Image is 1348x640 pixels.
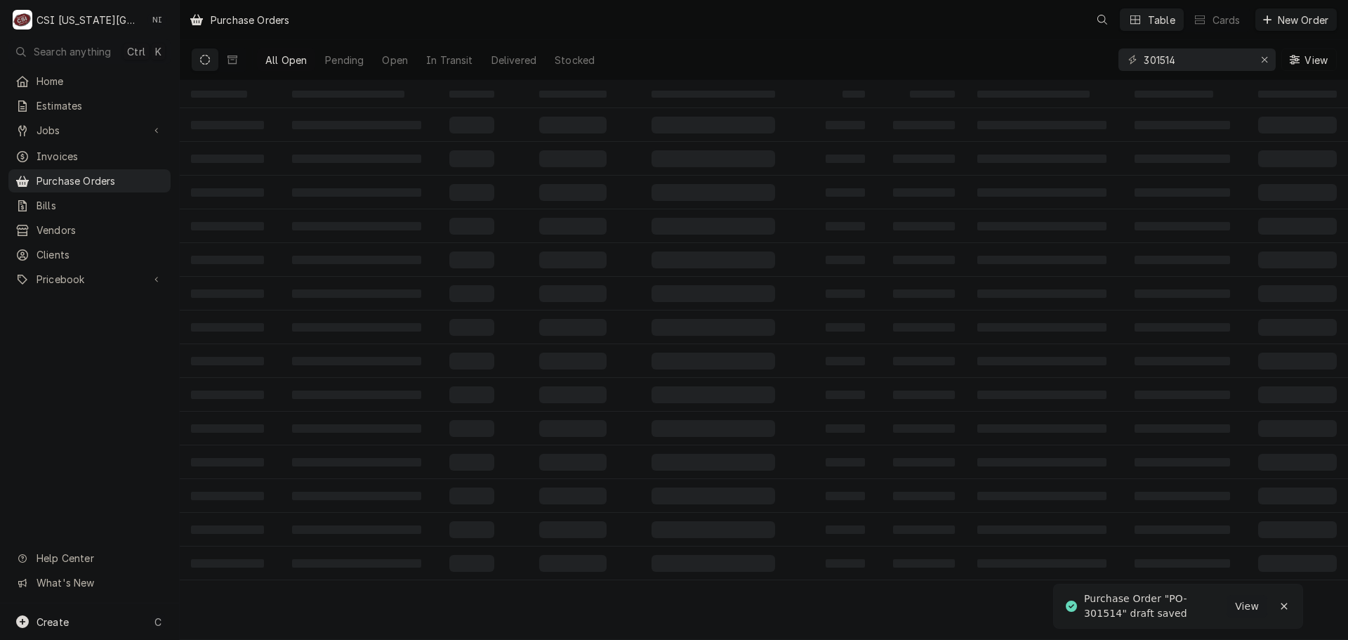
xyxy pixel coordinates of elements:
[826,256,865,264] span: ‌
[1232,599,1262,614] span: View
[1258,521,1337,538] span: ‌
[652,252,775,268] span: ‌
[1135,492,1230,500] span: ‌
[977,458,1106,466] span: ‌
[449,117,494,133] span: ‌
[826,559,865,568] span: ‌
[1281,48,1337,71] button: View
[191,424,264,433] span: ‌
[826,323,865,332] span: ‌
[652,184,775,201] span: ‌
[652,117,775,133] span: ‌
[1258,91,1337,98] span: ‌
[491,53,536,67] div: Delivered
[191,256,264,264] span: ‌
[191,525,264,534] span: ‌
[893,458,955,466] span: ‌
[652,386,775,403] span: ‌
[8,268,171,291] a: Go to Pricebook
[826,289,865,298] span: ‌
[292,188,421,197] span: ‌
[1091,8,1114,31] button: Open search
[449,420,494,437] span: ‌
[977,256,1106,264] span: ‌
[1258,386,1337,403] span: ‌
[8,194,171,217] a: Bills
[539,521,607,538] span: ‌
[1227,595,1267,618] button: View
[977,424,1106,433] span: ‌
[449,353,494,370] span: ‌
[1135,91,1213,98] span: ‌
[826,357,865,365] span: ‌
[8,145,171,168] a: Invoices
[652,555,775,572] span: ‌
[893,289,955,298] span: ‌
[652,319,775,336] span: ‌
[426,53,473,67] div: In Transit
[37,123,143,138] span: Jobs
[8,39,171,64] button: Search anythingCtrlK
[191,458,264,466] span: ‌
[1135,121,1230,129] span: ‌
[1258,454,1337,471] span: ‌
[37,174,164,188] span: Purchase Orders
[265,53,307,67] div: All Open
[893,357,955,365] span: ‌
[34,44,111,59] span: Search anything
[977,289,1106,298] span: ‌
[37,149,164,164] span: Invoices
[539,218,607,235] span: ‌
[652,91,775,98] span: ‌
[37,223,164,237] span: Vendors
[13,10,32,30] div: CSI Kansas City's Avatar
[842,91,865,98] span: ‌
[292,458,421,466] span: ‌
[539,319,607,336] span: ‌
[292,256,421,264] span: ‌
[1302,53,1330,67] span: View
[1258,252,1337,268] span: ‌
[147,10,167,30] div: NI
[539,488,607,504] span: ‌
[977,525,1106,534] span: ‌
[555,53,595,67] div: Stocked
[1135,256,1230,264] span: ‌
[1135,357,1230,365] span: ‌
[449,252,494,268] span: ‌
[652,218,775,235] span: ‌
[539,555,607,572] span: ‌
[37,616,69,628] span: Create
[893,323,955,332] span: ‌
[652,420,775,437] span: ‌
[826,391,865,399] span: ‌
[893,222,955,230] span: ‌
[1148,13,1175,27] div: Table
[1253,48,1276,71] button: Erase input
[37,247,164,262] span: Clients
[977,121,1106,129] span: ‌
[292,391,421,399] span: ‌
[1135,222,1230,230] span: ‌
[893,391,955,399] span: ‌
[539,117,607,133] span: ‌
[191,492,264,500] span: ‌
[8,243,171,266] a: Clients
[292,357,421,365] span: ‌
[1255,8,1337,31] button: New Order
[1212,13,1241,27] div: Cards
[292,222,421,230] span: ‌
[292,424,421,433] span: ‌
[1275,13,1331,27] span: New Order
[191,121,264,129] span: ‌
[1135,559,1230,568] span: ‌
[977,559,1106,568] span: ‌
[1135,458,1230,466] span: ‌
[893,155,955,163] span: ‌
[8,119,171,142] a: Go to Jobs
[893,188,955,197] span: ‌
[893,525,955,534] span: ‌
[292,91,404,98] span: ‌
[382,53,408,67] div: Open
[37,74,164,89] span: Home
